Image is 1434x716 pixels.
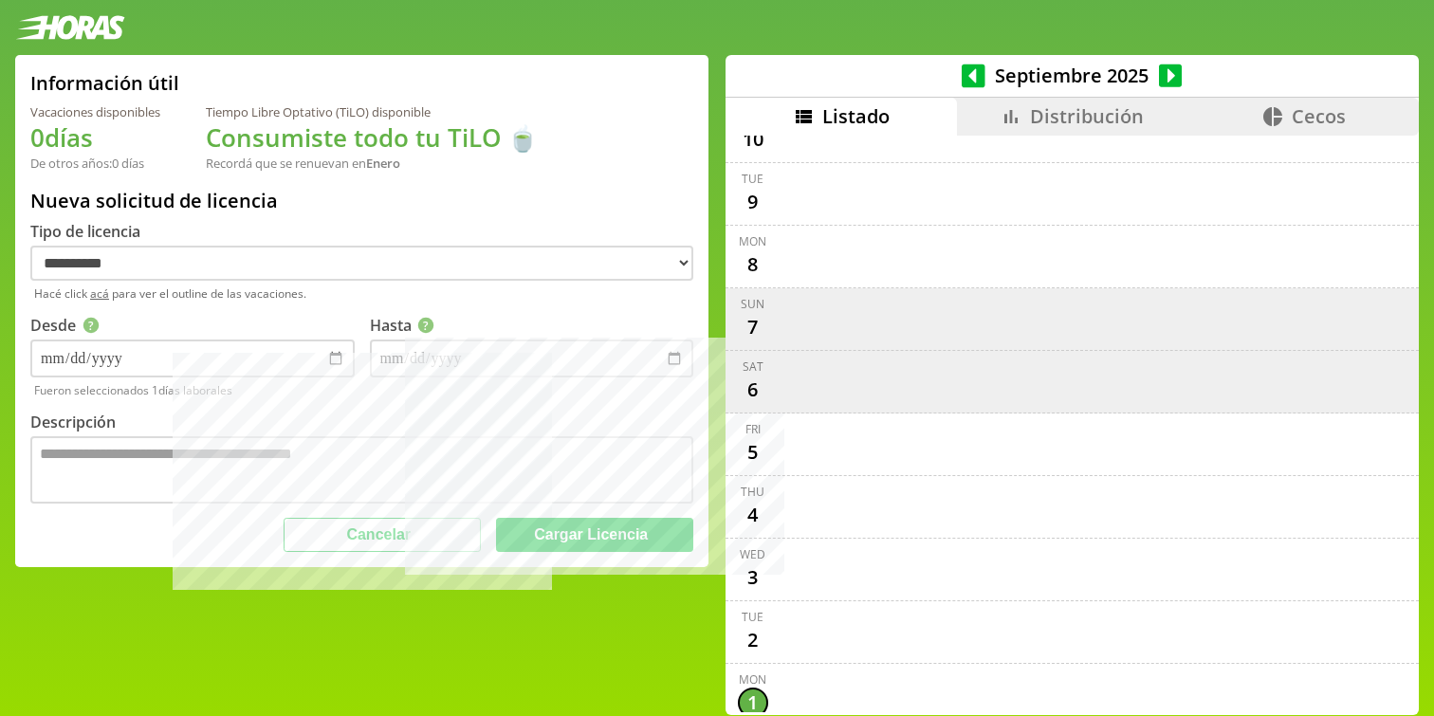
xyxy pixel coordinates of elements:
div: Mon [739,671,766,688]
span: Septiembre 2025 [985,63,1159,88]
h2: Información útil [30,70,179,96]
div: 9 [738,187,768,217]
div: Sun [741,296,764,312]
div: 8 [738,249,768,280]
div: Tipo de licencia [30,221,693,242]
button: Cargar Licencia [496,518,693,552]
h1: 0 días [30,120,160,155]
div: Descripción [30,412,693,432]
h1: Consumiste todo tu TiLO 🍵 [206,120,538,155]
div: 2 [738,625,768,655]
div: Thu [741,484,764,500]
article: Más información [83,318,100,334]
div: 3 [738,562,768,593]
div: scrollable content [726,136,1419,712]
button: Cancelar [284,518,481,552]
div: Sat [743,358,763,375]
div: Recordá que se renuevan en [206,155,538,172]
div: Fri [745,421,761,437]
span: Cecos [1292,103,1346,129]
div: 4 [738,500,768,530]
select: Tipo de licencia [30,246,693,281]
span: Hacé click para ver el outline de las vacaciones. [34,285,693,302]
span: Cancelar [346,526,411,542]
div: 6 [738,375,768,405]
span: Cargar Licencia [534,526,648,542]
textarea: Descripción [30,436,693,504]
div: Mon [739,233,766,249]
article: Más información [418,318,434,334]
div: De otros años: 0 días [30,155,160,172]
label: Desde [30,315,101,336]
div: Vacaciones disponibles [30,103,160,120]
a: acá [90,285,109,302]
div: 7 [738,312,768,342]
b: Enero [366,155,400,172]
span: Distribución [1030,103,1144,129]
span: ? [83,318,100,334]
img: logotipo [15,15,125,40]
div: Tiempo Libre Optativo (TiLO) disponible [206,103,538,120]
label: Hasta [370,315,437,336]
div: 10 [738,124,768,155]
div: Wed [740,546,765,562]
span: Listado [822,103,890,129]
span: 1 [152,382,158,398]
span: Fueron seleccionados días laborales [34,382,693,398]
div: 5 [738,437,768,468]
div: Tue [742,609,763,625]
span: ? [418,318,434,334]
div: Tue [742,171,763,187]
h2: Nueva solicitud de licencia [30,188,693,213]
